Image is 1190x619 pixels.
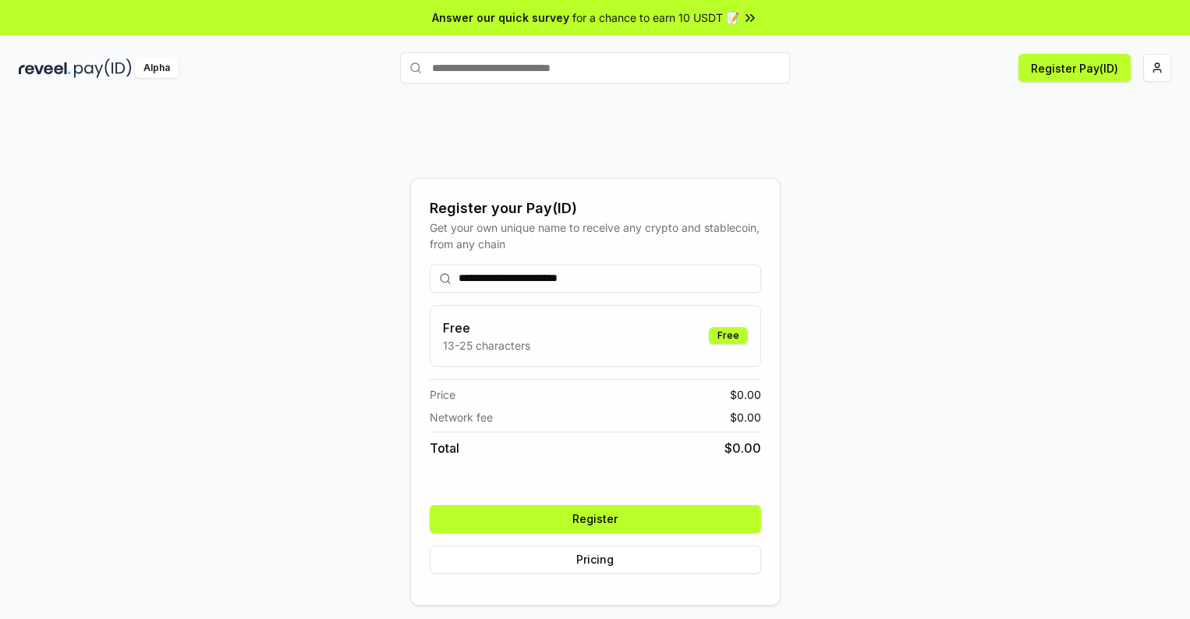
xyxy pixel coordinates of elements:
[1018,54,1131,82] button: Register Pay(ID)
[430,439,459,457] span: Total
[430,197,761,219] div: Register your Pay(ID)
[74,59,132,78] img: pay_id
[730,386,761,403] span: $ 0.00
[709,327,748,344] div: Free
[430,409,493,425] span: Network fee
[430,386,455,403] span: Price
[443,318,530,337] h3: Free
[430,219,761,252] div: Get your own unique name to receive any crypto and stablecoin, from any chain
[430,546,761,574] button: Pricing
[730,409,761,425] span: $ 0.00
[572,9,739,26] span: for a chance to earn 10 USDT 📝
[724,439,761,457] span: $ 0.00
[19,59,71,78] img: reveel_dark
[443,337,530,354] p: 13-25 characters
[430,505,761,533] button: Register
[432,9,569,26] span: Answer our quick survey
[135,59,179,78] div: Alpha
